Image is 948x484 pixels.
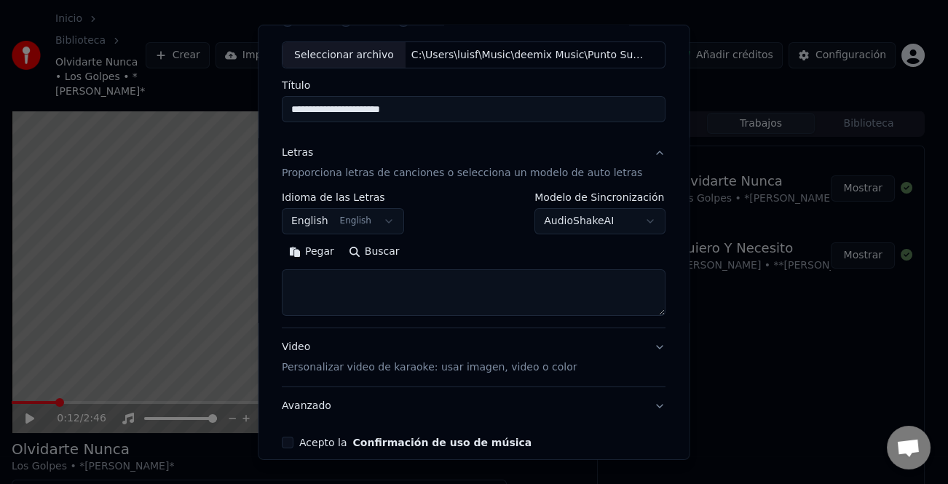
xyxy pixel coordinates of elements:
[353,437,532,448] button: Acepto la
[282,340,577,375] div: Video
[415,15,435,25] label: URL
[406,47,653,62] div: C:\Users\luisf\Music\deemix Music\Punto Sur - [PERSON_NAME].mp3
[282,240,341,263] button: Pegar
[341,240,407,263] button: Buscar
[282,80,665,90] label: Título
[535,192,666,202] label: Modelo de Sincronización
[282,192,665,328] div: LetrasProporciona letras de canciones o selecciona un modelo de auto letras
[299,437,532,448] label: Acepto la
[282,166,642,180] p: Proporciona letras de canciones o selecciona un modelo de auto letras
[282,387,665,425] button: Avanzado
[283,41,406,68] div: Seleccionar archivo
[282,328,665,386] button: VideoPersonalizar video de karaoke: usar imagen, video o color
[358,15,386,25] label: Video
[299,15,328,25] label: Audio
[282,360,577,375] p: Personalizar video de karaoke: usar imagen, video o color
[282,134,665,192] button: LetrasProporciona letras de canciones o selecciona un modelo de auto letras
[282,192,404,202] label: Idioma de las Letras
[282,146,313,160] div: Letras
